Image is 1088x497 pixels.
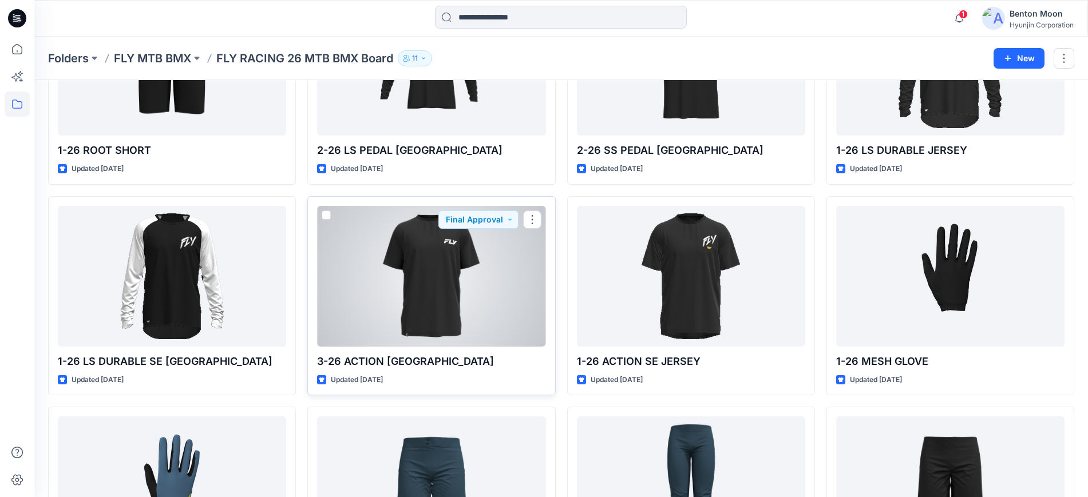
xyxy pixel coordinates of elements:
span: 1 [959,10,968,19]
p: Updated [DATE] [331,374,383,386]
p: Updated [DATE] [591,163,643,175]
p: 1-26 ROOT SHORT [58,142,286,158]
div: Benton Moon [1010,7,1074,21]
a: FLY MTB BMX [114,50,191,66]
p: 11 [412,52,418,65]
p: FLY RACING 26 MTB BMX Board [216,50,393,66]
p: Updated [DATE] [331,163,383,175]
p: Updated [DATE] [850,163,902,175]
p: 3-26 ACTION [GEOGRAPHIC_DATA] [317,353,545,369]
a: Folders [48,50,89,66]
button: New [994,48,1045,69]
a: 3-26 ACTION JERSEY [317,206,545,347]
p: Updated [DATE] [850,374,902,386]
p: Updated [DATE] [72,374,124,386]
a: 1-26 ACTION SE JERSEY [577,206,805,347]
img: avatar [982,7,1005,30]
p: 2-26 SS PEDAL [GEOGRAPHIC_DATA] [577,142,805,158]
p: Updated [DATE] [72,163,124,175]
p: 1-26 LS DURABLE JERSEY [836,142,1065,158]
button: 11 [398,50,432,66]
p: 1-26 MESH GLOVE [836,353,1065,369]
p: 1-26 ACTION SE JERSEY [577,353,805,369]
p: 2-26 LS PEDAL [GEOGRAPHIC_DATA] [317,142,545,158]
p: Updated [DATE] [591,374,643,386]
a: 1-26 MESH GLOVE [836,206,1065,347]
p: 1-26 LS DURABLE SE [GEOGRAPHIC_DATA] [58,353,286,369]
a: 1-26 LS DURABLE SE JERSEY [58,206,286,347]
div: Hyunjin Corporation [1010,21,1074,29]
